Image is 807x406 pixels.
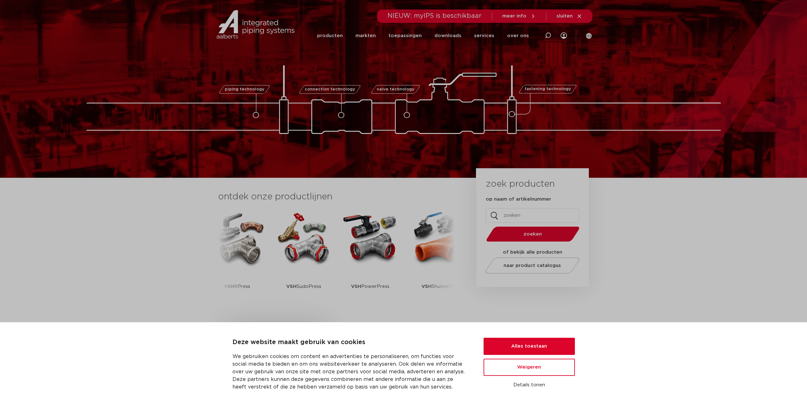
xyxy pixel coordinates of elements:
[209,210,266,306] a: VSHXPress
[502,14,526,18] span: meer info
[317,23,343,49] a: producten
[486,208,579,223] input: zoeken
[486,178,555,190] h3: zoek producten
[556,13,582,19] a: sluiten
[218,190,455,203] h3: ontdek onze productlijnen
[484,359,575,376] button: Weigeren
[421,284,432,289] strong: VSH
[507,23,529,49] a: over ons
[351,267,389,306] p: PowerPress
[421,267,452,306] p: Shurjoint
[484,257,581,274] a: naar product catalogus
[224,284,234,289] strong: VSH
[474,23,494,49] a: services
[524,87,571,91] span: fastening technology
[351,284,361,289] strong: VSH
[484,226,582,242] button: zoeken
[484,338,575,355] button: Alles toestaan
[225,87,264,91] span: piping technology
[503,232,563,236] span: zoeken
[304,87,355,91] span: connection technology
[232,337,468,348] p: Deze website maakt gebruik van cookies
[434,23,461,49] a: downloads
[286,267,321,306] p: SudoPress
[502,13,536,19] a: meer info
[503,250,562,255] strong: of bekijk alle producten
[408,210,465,306] a: VSHShurjoint
[342,210,399,306] a: VSHPowerPress
[377,87,414,91] span: valve technology
[275,210,332,306] a: VSHSudoPress
[388,23,422,49] a: toepassingen
[286,284,296,289] strong: VSH
[224,267,250,306] p: XPress
[317,23,529,49] nav: Menu
[355,23,376,49] a: markten
[556,14,573,18] span: sluiten
[504,263,561,268] span: naar product catalogus
[484,380,575,390] button: Details tonen
[387,13,482,19] span: NIEUW: myIPS is beschikbaar
[232,353,468,391] p: We gebruiken cookies om content en advertenties te personaliseren, om functies voor social media ...
[486,196,551,203] label: op naam of artikelnummer
[561,23,567,49] div: my IPS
